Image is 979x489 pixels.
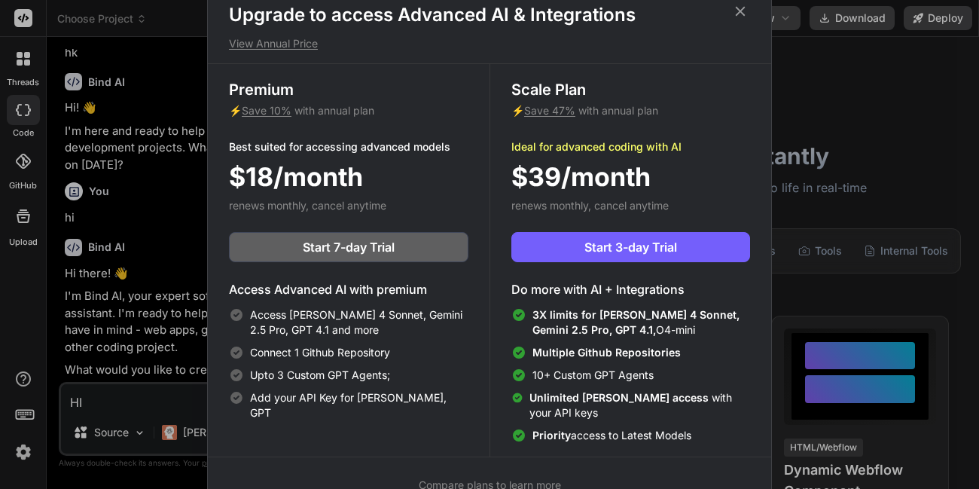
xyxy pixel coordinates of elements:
h4: Do more with AI + Integrations [511,280,750,298]
span: access to Latest Models [532,428,691,443]
h4: Access Advanced AI with premium [229,280,468,298]
span: Save 10% [242,104,291,117]
span: Multiple Github Repositories [532,346,681,359]
p: ⚡ with annual plan [229,103,468,118]
span: O4-mini [532,307,750,338]
button: Start 3-day Trial [511,232,750,262]
button: Start 7-day Trial [229,232,468,262]
span: Start 7-day Trial [303,238,395,256]
span: 3X limits for [PERSON_NAME] 4 Sonnet, Gemini 2.5 Pro, GPT 4.1, [532,308,740,336]
span: Upto 3 Custom GPT Agents; [250,368,390,383]
span: Connect 1 Github Repository [250,345,390,360]
p: View Annual Price [229,36,750,51]
span: Add your API Key for [PERSON_NAME], GPT [250,390,468,420]
p: Ideal for advanced coding with AI [511,139,750,154]
span: $18/month [229,157,363,196]
span: 10+ Custom GPT Agents [532,368,654,383]
p: Best suited for accessing advanced models [229,139,468,154]
span: Priority [532,429,571,442]
span: Access [PERSON_NAME] 4 Sonnet, Gemini 2.5 Pro, GPT 4.1 and more [250,307,468,338]
span: Save 47% [524,104,575,117]
span: renews monthly, cancel anytime [229,199,386,212]
h3: Premium [229,79,468,100]
h3: Scale Plan [511,79,750,100]
span: $39/month [511,157,651,196]
span: Start 3-day Trial [584,238,677,256]
span: renews monthly, cancel anytime [511,199,669,212]
p: ⚡ with annual plan [511,103,750,118]
span: with your API keys [529,390,750,420]
h1: Upgrade to access Advanced AI & Integrations [229,3,750,27]
span: Unlimited [PERSON_NAME] access [529,391,712,404]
